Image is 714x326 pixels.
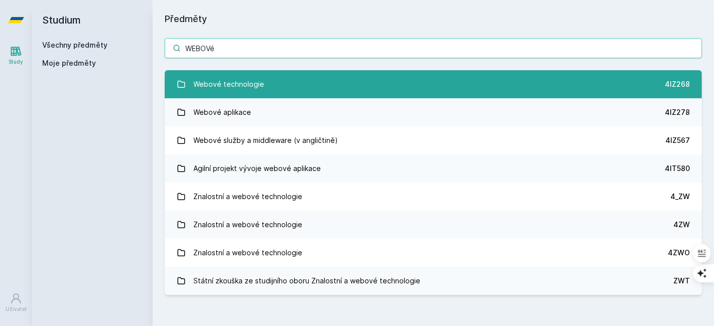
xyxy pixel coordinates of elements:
a: Všechny předměty [42,41,107,49]
h1: Předměty [165,12,702,26]
a: Uživatel [2,287,30,318]
div: Státní zkouška ze studijního oboru Znalostní a webové technologie [194,271,421,291]
a: Webové aplikace 4IZ278 [165,98,702,126]
div: Znalostní a webové technologie [194,243,303,263]
div: 4ZWO [668,248,690,258]
div: 4IZ567 [665,135,690,145]
a: Webové technologie 4IZ268 [165,70,702,98]
div: 4IT580 [665,164,690,174]
a: Study [2,40,30,71]
a: Znalostní a webové technologie 4ZW [165,211,702,239]
div: 4ZW [673,220,690,230]
div: ZWT [673,276,690,286]
input: Název nebo ident předmětu… [165,38,702,58]
a: Znalostní a webové technologie 4_ZW [165,183,702,211]
div: Znalostní a webové technologie [194,215,303,235]
div: Webové technologie [194,74,265,94]
div: Uživatel [6,305,27,313]
div: Znalostní a webové technologie [194,187,303,207]
a: Webové služby a middleware (v angličtině) 4IZ567 [165,126,702,154]
a: Znalostní a webové technologie 4ZWO [165,239,702,267]
span: Moje předměty [42,58,96,68]
div: 4IZ268 [665,79,690,89]
div: Agilní projekt vývoje webové aplikace [194,158,321,179]
a: Státní zkouška ze studijního oboru Znalostní a webové technologie ZWT [165,267,702,295]
div: Webové aplikace [194,102,252,122]
div: 4_ZW [670,192,690,202]
a: Agilní projekt vývoje webové aplikace 4IT580 [165,154,702,183]
div: 4IZ278 [665,107,690,117]
div: Webové služby a middleware (v angličtině) [194,130,338,150]
div: Study [9,58,24,66]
